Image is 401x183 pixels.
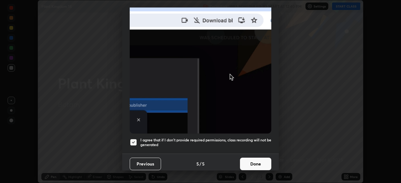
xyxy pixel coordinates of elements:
[140,138,271,147] h5: I agree that if I don't provide required permissions, class recording will not be generated
[196,160,199,167] h4: 5
[240,158,271,170] button: Done
[200,160,201,167] h4: /
[202,160,205,167] h4: 5
[130,158,161,170] button: Previous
